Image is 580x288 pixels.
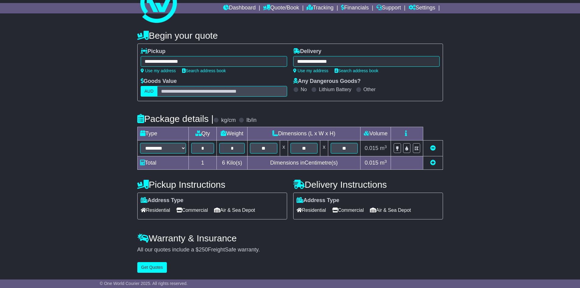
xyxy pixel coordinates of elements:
[214,205,255,215] span: Air & Sea Depot
[221,117,236,124] label: kg/cm
[341,3,369,13] a: Financials
[280,140,288,156] td: x
[137,180,287,190] h4: Pickup Instructions
[137,262,167,273] button: Get Quotes
[370,205,411,215] span: Air & Sea Depot
[376,3,401,13] a: Support
[360,127,391,140] td: Volume
[217,156,248,170] td: Kilo(s)
[297,197,339,204] label: Address Type
[137,247,443,253] div: All our quotes include a $ FreightSafe warranty.
[380,160,387,166] span: m
[332,205,364,215] span: Commercial
[137,156,188,170] td: Total
[141,48,166,55] label: Pickup
[199,247,208,253] span: 250
[137,30,443,41] h4: Begin your quote
[385,159,387,164] sup: 3
[176,205,208,215] span: Commercial
[141,68,176,73] a: Use my address
[430,160,436,166] a: Add new item
[263,3,299,13] a: Quote/Book
[137,127,188,140] td: Type
[319,87,351,92] label: Lithium Battery
[293,78,361,85] label: Any Dangerous Goods?
[141,197,184,204] label: Address Type
[137,233,443,243] h4: Warranty & Insurance
[365,145,378,151] span: 0.015
[301,87,307,92] label: No
[385,144,387,149] sup: 3
[409,3,435,13] a: Settings
[297,205,326,215] span: Residential
[222,160,225,166] span: 6
[293,68,329,73] a: Use my address
[364,87,376,92] label: Other
[248,156,360,170] td: Dimensions in Centimetre(s)
[380,145,387,151] span: m
[217,127,248,140] td: Weight
[141,86,158,97] label: AUD
[141,205,170,215] span: Residential
[248,127,360,140] td: Dimensions (L x W x H)
[223,3,256,13] a: Dashboard
[293,48,322,55] label: Delivery
[307,3,333,13] a: Tracking
[182,68,226,73] a: Search address book
[100,281,188,286] span: © One World Courier 2025. All rights reserved.
[188,127,217,140] td: Qty
[320,140,328,156] td: x
[188,156,217,170] td: 1
[335,68,378,73] a: Search address book
[246,117,256,124] label: lb/in
[293,180,443,190] h4: Delivery Instructions
[141,78,177,85] label: Goods Value
[430,145,436,151] a: Remove this item
[365,160,378,166] span: 0.015
[137,114,214,124] h4: Package details |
